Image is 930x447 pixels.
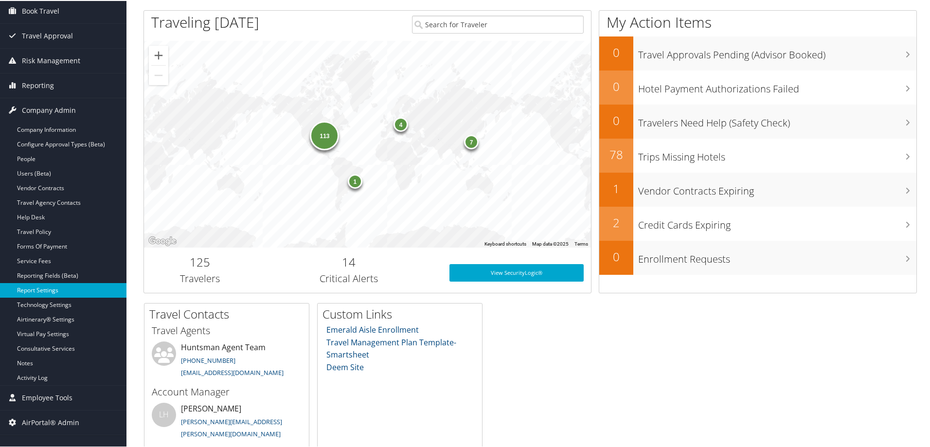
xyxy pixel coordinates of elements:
li: [PERSON_NAME] [147,402,306,442]
div: 1 [348,173,362,188]
h2: 78 [599,145,633,162]
h3: Vendor Contracts Expiring [638,179,916,197]
a: [PERSON_NAME][EMAIL_ADDRESS][PERSON_NAME][DOMAIN_NAME] [181,416,282,438]
span: Employee Tools [22,385,72,409]
h3: Trips Missing Hotels [638,144,916,163]
a: Travel Management Plan Template- Smartsheet [326,336,456,359]
img: Google [146,234,179,247]
h2: 125 [151,253,249,269]
a: [EMAIL_ADDRESS][DOMAIN_NAME] [181,367,284,376]
a: 0Travelers Need Help (Safety Check) [599,104,916,138]
h3: Travel Approvals Pending (Advisor Booked) [638,42,916,61]
h2: 0 [599,77,633,94]
span: Map data ©2025 [532,240,569,246]
div: 113 [310,120,339,149]
a: Emerald Aisle Enrollment [326,323,419,334]
h3: Critical Alerts [263,271,435,285]
div: 4 [393,116,408,131]
h2: 0 [599,248,633,264]
li: Huntsman Agent Team [147,340,306,380]
a: 78Trips Missing Hotels [599,138,916,172]
a: View SecurityLogic® [449,263,584,281]
span: Risk Management [22,48,80,72]
h2: 1 [599,179,633,196]
div: LH [152,402,176,426]
h3: Hotel Payment Authorizations Failed [638,76,916,95]
button: Zoom in [149,45,168,64]
a: [PHONE_NUMBER] [181,355,235,364]
input: Search for Traveler [412,15,584,33]
span: AirPortal® Admin [22,410,79,434]
a: 0Enrollment Requests [599,240,916,274]
a: Terms (opens in new tab) [574,240,588,246]
span: Reporting [22,72,54,97]
a: 0Travel Approvals Pending (Advisor Booked) [599,36,916,70]
h3: Travelers [151,271,249,285]
button: Keyboard shortcuts [484,240,526,247]
h1: Traveling [DATE] [151,11,259,32]
a: 2Credit Cards Expiring [599,206,916,240]
h3: Account Manager [152,384,302,398]
h3: Enrollment Requests [638,247,916,265]
a: Open this area in Google Maps (opens a new window) [146,234,179,247]
div: 7 [464,134,479,148]
h1: My Action Items [599,11,916,32]
h2: 14 [263,253,435,269]
a: Deem Site [326,361,364,372]
h3: Credit Cards Expiring [638,213,916,231]
h2: 0 [599,111,633,128]
h2: 0 [599,43,633,60]
h2: Custom Links [322,305,482,322]
h3: Travel Agents [152,323,302,337]
a: 0Hotel Payment Authorizations Failed [599,70,916,104]
h2: 2 [599,214,633,230]
h2: Travel Contacts [149,305,309,322]
h3: Travelers Need Help (Safety Check) [638,110,916,129]
button: Zoom out [149,65,168,84]
a: 1Vendor Contracts Expiring [599,172,916,206]
span: Company Admin [22,97,76,122]
span: Travel Approval [22,23,73,47]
